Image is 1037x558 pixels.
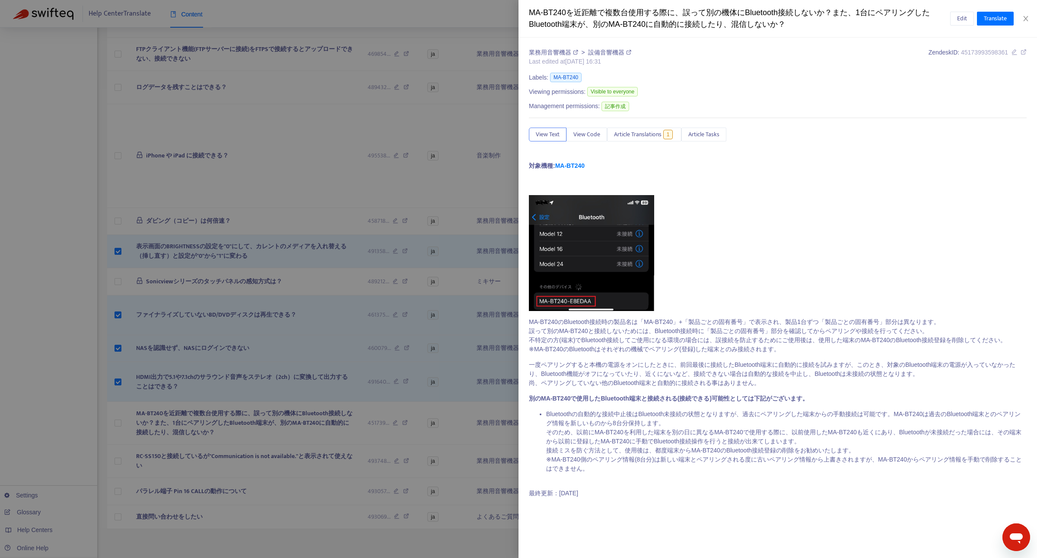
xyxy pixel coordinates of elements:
span: 記事作成 [601,102,629,111]
strong: 別のMA-BT240で使用したBluetooth端末と接続される(接続できる)可能性としては下記がございます。 [529,395,808,402]
iframe: メッセージングウィンドウを開くボタン [1002,523,1030,551]
button: Close [1020,15,1032,23]
span: Visible to everyone [587,87,638,96]
button: Article Translations1 [607,128,681,141]
a: 業務用音響機器 [529,49,580,56]
span: Edit [957,14,967,23]
div: > [529,48,631,57]
span: 45173993598361 [961,49,1008,56]
span: Article Tasks [688,130,719,139]
div: Zendesk ID: [929,48,1027,66]
div: MA-BT240を近距離で複数台使用する際に、誤って別の機体にBluetooth接続しないか？また、1台にペアリングしたBluetooth端末が、別のMA-BT240に自動的に接続したり、混信し... [529,7,950,30]
span: Viewing permissions: [529,87,585,96]
a: 設備音響機器 [588,49,631,56]
button: Edit [950,12,974,26]
strong: 対象機種: [529,162,555,169]
button: View Code [566,128,607,141]
a: MA-BT240 [555,162,585,169]
span: Labels: [529,73,548,82]
span: 1 [663,130,673,139]
span: View Code [573,130,600,139]
button: Article Tasks [681,128,726,141]
span: Article Translations [614,130,662,139]
button: View Text [529,128,566,141]
span: Management permissions: [529,102,600,111]
span: MA-BT240 [550,73,582,82]
div: Last edited at [DATE] 16:31 [529,57,631,66]
button: Translate [977,12,1014,26]
span: View Text [536,130,560,139]
p: MA-BT240のBluetooth接続時の製品名は「MA-BT240」+「製品ごとの固有番号」で表示され、製品1台ずつ「製品ごとの固有番号」部分は異なります。 誤って別のMA-BT240と接続... [529,317,1027,354]
span: close [1022,15,1029,22]
p: 一度ペアリングすると本機の電源をオンにしたときに、前回最後に接続したBluetooth端末に自動的に接続を試みますが、このとき、対象のBluetooth端末の電源が入っていなかったり、Bluet... [529,360,1027,388]
img: IMG_3417改.jpg [529,195,654,311]
p: 最終更新：[DATE] [529,480,1027,498]
span: Translate [984,14,1007,23]
li: Bluetoothの自動的な接続中止後はBluetooth未接続の状態となりますが、過去にペアリングした端末からの手動接続は可能です。MA-BT240は過去のBluetooth端末とのペアリング... [546,410,1027,473]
